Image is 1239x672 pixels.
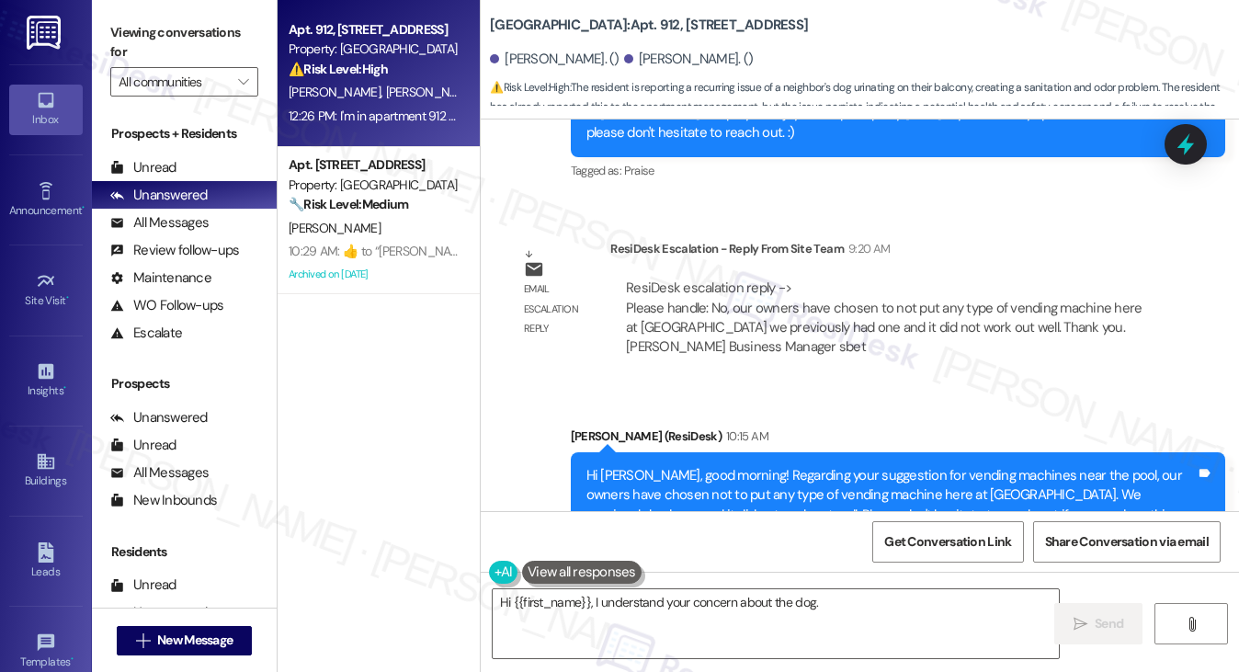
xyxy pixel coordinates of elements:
div: Property: [GEOGRAPHIC_DATA] [289,176,459,195]
i:  [238,74,248,89]
span: [PERSON_NAME] [289,84,386,100]
span: Send [1095,614,1123,633]
div: Hi [PERSON_NAME], I hope you enjoyed our pizza party [DATE]. If you have any questions or concern... [586,104,1196,143]
div: ResiDesk escalation reply -> Please handle: No, our owners have chosen to not put any type of ven... [626,279,1142,356]
div: Escalate [110,324,182,343]
div: 9:20 AM [844,239,890,258]
span: • [71,653,74,666]
div: [PERSON_NAME]. () [624,50,754,69]
div: Review follow-ups [110,241,239,260]
span: [PERSON_NAME] [386,84,478,100]
span: • [63,382,66,394]
button: Get Conversation Link [872,521,1023,563]
strong: ⚠️ Risk Level: High [490,80,569,95]
div: All Messages [110,213,209,233]
a: Leads [9,537,83,587]
div: ResiDesk Escalation - Reply From Site Team [610,239,1163,265]
textarea: Hi {{first_name}}, I understand your concern [493,589,1060,658]
input: All communities [119,67,229,97]
div: All Messages [110,463,209,483]
button: Send [1054,603,1143,644]
span: Praise [624,163,654,178]
div: Prospects [92,374,277,393]
span: : The resident is reporting a recurring issue of a neighbor's dog urinating on their balcony, cre... [490,78,1239,137]
div: 12:26 PM: I'm in apartment 912 they are right above us [289,108,572,124]
span: • [66,291,69,304]
div: Prospects + Residents [92,124,277,143]
i:  [1185,617,1199,632]
strong: ⚠️ Risk Level: High [289,61,388,77]
div: Unanswered [110,408,208,427]
div: Unread [110,436,176,455]
div: WO Follow-ups [110,296,223,315]
div: Unread [110,575,176,595]
div: Email escalation reply [524,279,596,338]
a: Inbox [9,85,83,134]
span: [PERSON_NAME] [289,220,381,236]
strong: 🔧 Risk Level: Medium [289,196,408,212]
button: Share Conversation via email [1033,521,1221,563]
a: Buildings [9,446,83,495]
div: [PERSON_NAME] (ResiDesk) [571,427,1225,452]
span: • [82,201,85,214]
span: Share Conversation via email [1045,532,1209,552]
div: Unanswered [110,603,208,622]
img: ResiDesk Logo [27,16,64,50]
a: Site Visit • [9,266,83,315]
div: Property: [GEOGRAPHIC_DATA] [289,40,459,59]
div: New Inbounds [110,491,217,510]
div: Unread [110,158,176,177]
div: Archived on [DATE] [287,263,460,286]
div: Tagged as: [571,157,1225,184]
button: New Message [117,626,253,655]
span: New Message [157,631,233,650]
div: Residents [92,542,277,562]
div: Unanswered [110,186,208,205]
div: 10:15 AM [722,427,768,446]
label: Viewing conversations for [110,18,258,67]
div: Hi [PERSON_NAME], good morning! Regarding your suggestion for vending machines near the pool, our... [586,466,1196,545]
span: Get Conversation Link [884,532,1011,552]
div: Apt. 912, [STREET_ADDRESS] [289,20,459,40]
a: Insights • [9,356,83,405]
div: [PERSON_NAME]. () [490,50,619,69]
i:  [1074,617,1087,632]
div: Apt. [STREET_ADDRESS] [289,155,459,175]
b: [GEOGRAPHIC_DATA]: Apt. 912, [STREET_ADDRESS] [490,16,808,35]
div: Maintenance [110,268,211,288]
i:  [136,633,150,648]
